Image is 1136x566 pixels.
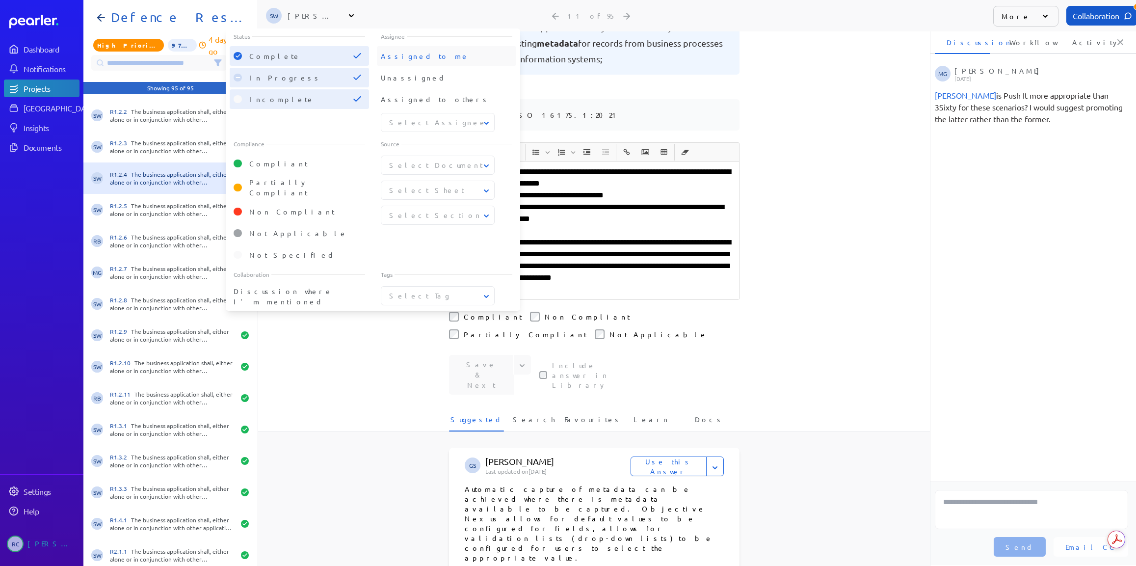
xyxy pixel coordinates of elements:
[485,467,631,475] p: Last updated on [DATE]
[457,4,732,67] pre: The business application shall, either alone or in conjunction with other applications support th...
[954,66,1125,81] div: [PERSON_NAME]
[110,485,235,500] div: The business application shall, either alone or in conjunction with other applications, support i...
[994,537,1046,557] button: Send
[706,457,724,476] button: Expand
[4,80,79,97] a: Projects
[7,536,24,552] span: Robert Craig
[513,414,555,431] span: Search
[91,298,103,310] span: Steve Whittington
[450,414,502,431] span: Suggested
[209,33,249,57] p: 4 days to go
[91,235,103,247] span: Ryan Baird
[4,483,79,500] a: Settings
[381,32,405,40] span: Assignee
[110,547,131,555] span: R2.1.1
[677,144,693,161] button: Clear Formatting
[249,250,335,259] span: Not Specified
[24,506,79,516] div: Help
[249,73,321,82] span: In Progress
[553,144,570,161] button: Insert Ordered List
[381,160,495,170] button: Select Document
[110,139,131,147] span: R1.2.3
[695,414,724,431] span: Docs
[110,516,235,532] div: The business application shall, either alone or in conjunction with other application manage and ...
[168,39,196,52] span: 97% of Questions Completed
[349,48,365,64] button: Click to clear this filter
[110,265,235,280] div: The business application shall, either alone or in conjunction with other applications support co...
[537,37,578,49] span: metadata
[634,414,669,431] span: Learn
[27,536,77,552] div: [PERSON_NAME]
[110,265,131,272] span: R1.2.7
[4,502,79,520] a: Help
[485,456,631,467] p: [PERSON_NAME]
[464,329,587,339] label: Partially Compliant
[567,11,616,20] div: 11 of 95
[110,108,131,115] span: R1.2.2
[249,207,335,216] span: Non Compliant
[249,159,308,168] span: Compliant
[676,144,694,161] span: Clear Formatting
[110,233,131,241] span: R1.2.6
[552,360,635,390] label: This checkbox controls whether your answer will be included in the Answer Library for future use
[381,185,495,195] button: Select Sheet
[110,453,131,461] span: R1.3.2
[110,296,235,312] div: The business application shall, either alone or in conjunction with other applications, be able t...
[110,327,131,335] span: R1.2.9
[110,453,235,469] div: The business application shall, either alone or in conjunction with other applications support do...
[110,359,235,375] div: The business application shall, either alone or in conjunction with other applications, allow use...
[4,138,79,156] a: Documents
[935,30,990,54] li: Discussion
[349,70,365,85] button: Click to clear this filter
[110,390,235,406] div: The business application shall, either alone or in conjunction with other applications, be able t...
[91,361,103,373] span: Steve Whittington
[465,458,480,473] span: Gary Somerville
[381,140,399,148] span: Source
[234,270,269,278] span: Collaboration
[539,371,547,379] input: This checkbox controls whether your answer will be included in the Answer Library for future use
[528,144,544,161] button: Insert Unordered List
[457,107,620,123] pre: AS/NZS ISO 16175.1:2021
[349,91,365,107] button: Click to clear this filter
[234,32,250,40] span: Status
[249,95,315,104] span: Incomplete
[4,532,79,556] a: RC[PERSON_NAME]
[464,312,522,322] label: Compliant
[935,90,996,100] span: Ryan Baird
[110,359,134,367] span: R1.2.10
[381,270,393,278] span: Tags
[110,422,235,437] div: The business application shall, either alone or in conjunction with other applications be able to...
[9,15,79,28] a: Dashboard
[578,144,596,161] span: Increase Indent
[4,40,79,58] a: Dashboard
[110,108,235,123] div: The business application shall, either alone or in conjunction with other applications enable the...
[1054,537,1128,557] button: Email CC
[381,117,495,128] button: Select Assignee
[655,144,673,161] span: Insert table
[234,140,264,148] span: Compliance
[91,392,103,404] span: Ryan Baird
[637,144,654,161] button: Insert Image
[91,424,103,435] span: Steve Whittington
[249,52,301,60] span: Complete
[110,516,131,524] span: R1.4.1
[91,172,103,184] span: Steve Whittington
[24,486,79,496] div: Settings
[597,144,614,161] span: Decrease Indent
[91,549,103,561] span: Steve Whittington
[110,390,134,398] span: R1.2.11
[1002,11,1030,21] p: More
[110,547,235,563] div: The business application shall, either alone or in conjunction with other applications be able to...
[91,267,103,278] span: Michael Grimwade
[110,170,235,186] div: The business application shall, either alone or in conjunction with other applications support th...
[24,142,79,152] div: Documents
[449,86,740,95] p: Information
[381,52,469,60] span: Assigned to me
[1065,542,1116,552] span: Email CC
[381,95,490,104] span: Assigned to others
[998,30,1053,54] li: Workflow
[381,291,495,301] button: Select Tag
[1005,542,1034,552] span: Send
[935,89,1128,125] div: is Push It more appropriate than 3Sixty for these scenarios? I would suggest promoting the latter...
[935,66,951,81] span: Michael Grimwade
